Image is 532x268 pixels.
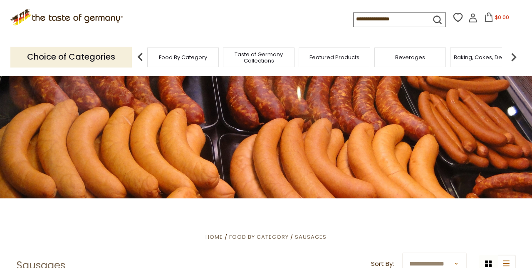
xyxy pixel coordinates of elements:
img: next arrow [505,49,522,65]
p: Choice of Categories [10,47,132,67]
img: previous arrow [132,49,148,65]
a: Baking, Cakes, Desserts [454,54,518,60]
a: Food By Category [159,54,207,60]
a: Beverages [395,54,425,60]
button: $0.00 [479,13,515,25]
a: Featured Products [309,54,359,60]
a: Home [205,233,223,241]
a: Taste of Germany Collections [225,51,292,64]
a: Sausages [295,233,327,241]
a: Food By Category [229,233,289,241]
span: $0.00 [495,14,509,21]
